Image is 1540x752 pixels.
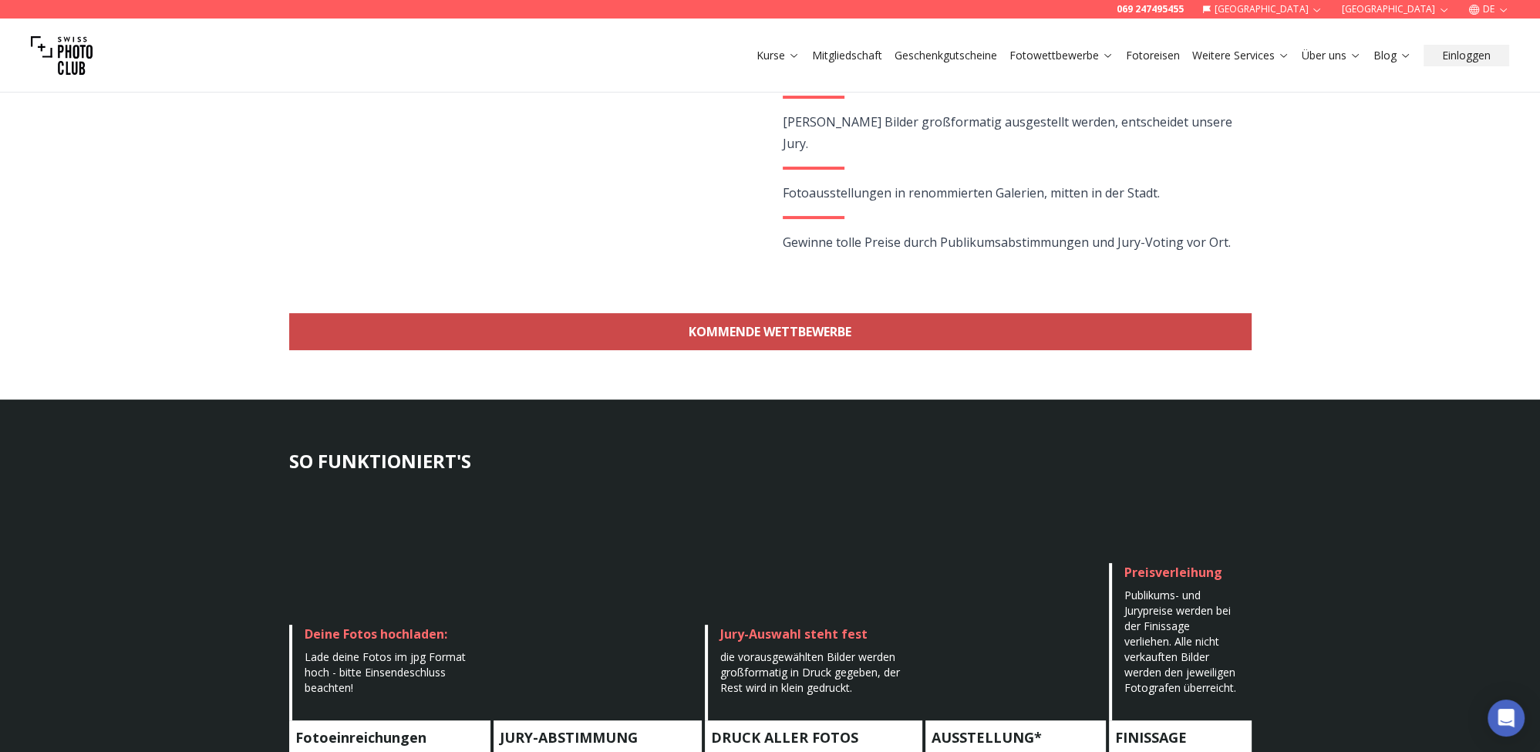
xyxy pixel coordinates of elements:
[783,184,1160,201] span: Fotoausstellungen in renommierten Galerien, mitten in der Stadt.
[1192,48,1289,63] a: Weitere Services
[1373,48,1411,63] a: Blog
[783,234,1231,251] span: Gewinne tolle Preise durch Publikumsabstimmungen und Jury-Voting vor Ort.
[289,313,1252,350] a: KOMMENDE WETTBEWERBE
[1124,564,1222,581] span: Preisverleihung
[1117,3,1184,15] a: 069 247495455
[305,649,478,696] div: Lade deine Fotos im jpg Format hoch - bitte Einsendeschluss beachten!
[895,48,997,63] a: Geschenkgutscheine
[1009,48,1114,63] a: Fotowettbewerbe
[783,113,1232,152] span: [PERSON_NAME] Bilder großformatig ausgestellt werden, entscheidet unsere Jury.
[1124,588,1236,695] span: Publikums- und Jurypreise werden bei der Finissage verliehen. Alle nicht verkauften Bilder werden...
[1302,48,1361,63] a: Über uns
[806,45,888,66] button: Mitgliedschaft
[757,48,800,63] a: Kurse
[289,449,1252,474] h3: SO FUNKTIONIERT'S
[1488,700,1525,737] div: Open Intercom Messenger
[720,649,900,695] span: die vorausgewählten Bilder werden großformatig in Druck gegeben, der Rest wird in klein gedruckt.
[1367,45,1417,66] button: Blog
[31,25,93,86] img: Swiss photo club
[888,45,1003,66] button: Geschenkgutscheine
[1424,45,1509,66] button: Einloggen
[1296,45,1367,66] button: Über uns
[1120,45,1186,66] button: Fotoreisen
[1126,48,1180,63] a: Fotoreisen
[750,45,806,66] button: Kurse
[720,626,868,642] span: Jury-Auswahl steht fest
[1003,45,1120,66] button: Fotowettbewerbe
[1186,45,1296,66] button: Weitere Services
[812,48,882,63] a: Mitgliedschaft
[305,625,478,643] div: Deine Fotos hochladen:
